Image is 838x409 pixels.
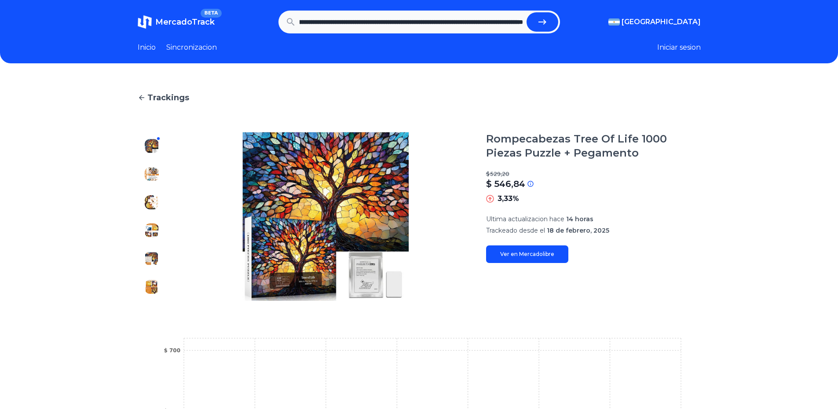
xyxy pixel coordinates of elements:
a: MercadoTrackBETA [138,15,215,29]
span: BETA [201,9,221,18]
button: [GEOGRAPHIC_DATA] [608,17,701,27]
a: Sincronizacion [166,42,217,53]
span: Trackeado desde el [486,226,545,234]
img: Rompecabezas Tree Of Life 1000 Piezas Puzzle + Pegamento [145,167,159,181]
img: Rompecabezas Tree Of Life 1000 Piezas Puzzle + Pegamento [145,223,159,237]
img: Rompecabezas Tree Of Life 1000 Piezas Puzzle + Pegamento [145,252,159,266]
a: Inicio [138,42,156,53]
span: Trackings [147,91,189,104]
p: $ 546,84 [486,178,525,190]
h1: Rompecabezas Tree Of Life 1000 Piezas Puzzle + Pegamento [486,132,701,160]
a: Trackings [138,91,701,104]
img: Rompecabezas Tree Of Life 1000 Piezas Puzzle + Pegamento [183,132,468,301]
span: [GEOGRAPHIC_DATA] [622,17,701,27]
tspan: $ 700 [164,347,180,354]
p: 3,33% [498,194,519,204]
span: 14 horas [566,215,593,223]
img: MercadoTrack [138,15,152,29]
img: Rompecabezas Tree Of Life 1000 Piezas Puzzle + Pegamento [145,139,159,153]
button: Iniciar sesion [657,42,701,53]
span: MercadoTrack [155,17,215,27]
a: Ver en Mercadolibre [486,245,568,263]
p: $ 529,20 [486,171,701,178]
img: Argentina [608,18,620,26]
img: Rompecabezas Tree Of Life 1000 Piezas Puzzle + Pegamento [145,280,159,294]
span: Ultima actualizacion hace [486,215,564,223]
img: Rompecabezas Tree Of Life 1000 Piezas Puzzle + Pegamento [145,195,159,209]
span: 18 de febrero, 2025 [547,226,609,234]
